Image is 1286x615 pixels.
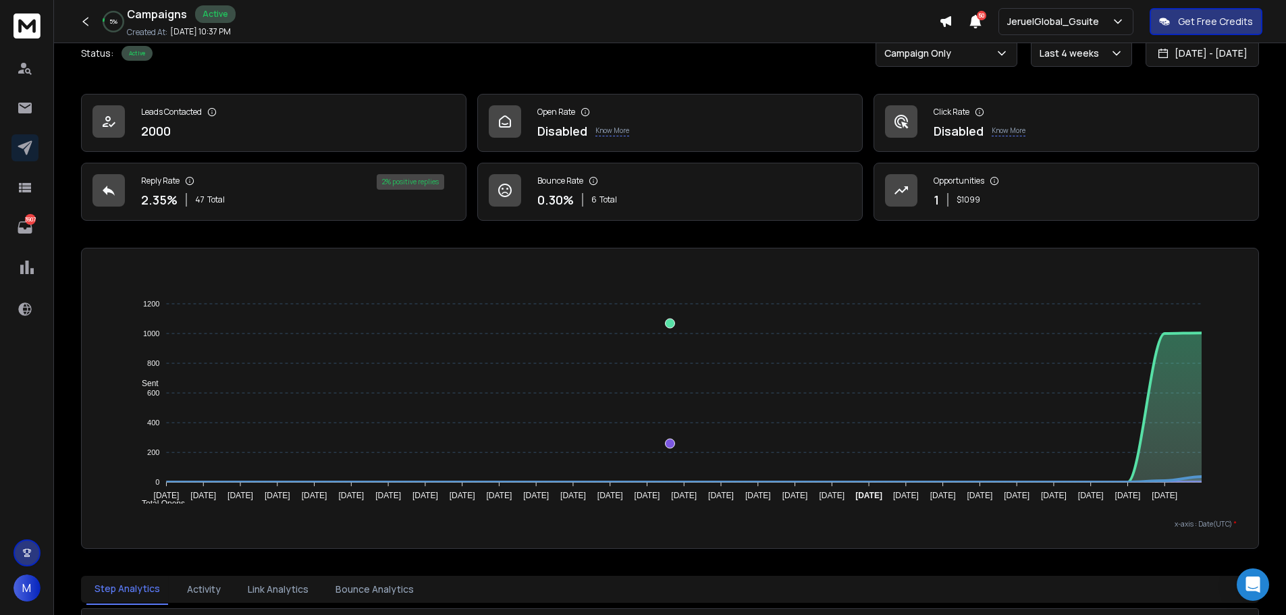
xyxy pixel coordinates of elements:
[147,419,159,427] tspan: 400
[1078,491,1104,500] tspan: [DATE]
[977,11,986,20] span: 50
[523,491,549,500] tspan: [DATE]
[265,491,290,500] tspan: [DATE]
[190,491,216,500] tspan: [DATE]
[597,491,623,500] tspan: [DATE]
[109,18,117,26] p: 5 %
[132,499,185,508] span: Total Opens
[1146,40,1259,67] button: [DATE] - [DATE]
[486,491,512,500] tspan: [DATE]
[122,46,153,61] div: Active
[745,491,771,500] tspan: [DATE]
[207,194,225,205] span: Total
[477,94,863,152] a: Open RateDisabledKnow More
[874,163,1259,221] a: Opportunities1$1099
[81,163,466,221] a: Reply Rate2.35%47Total2% positive replies
[537,190,574,209] p: 0.30 %
[537,176,583,186] p: Bounce Rate
[934,176,984,186] p: Opportunities
[450,491,475,500] tspan: [DATE]
[934,107,969,117] p: Click Rate
[967,491,993,500] tspan: [DATE]
[1004,491,1029,500] tspan: [DATE]
[375,491,401,500] tspan: [DATE]
[1115,491,1141,500] tspan: [DATE]
[86,574,168,605] button: Step Analytics
[11,214,38,241] a: 3907
[599,194,617,205] span: Total
[595,126,629,136] p: Know More
[14,574,41,601] button: M
[227,491,253,500] tspan: [DATE]
[635,491,660,500] tspan: [DATE]
[81,94,466,152] a: Leads Contacted2000
[1007,15,1104,28] p: JeruelGlobal_Gsuite
[179,574,229,604] button: Activity
[537,122,587,140] p: Disabled
[302,491,327,500] tspan: [DATE]
[143,329,159,338] tspan: 1000
[855,491,882,500] tspan: [DATE]
[477,163,863,221] a: Bounce Rate0.30%6Total
[957,194,980,205] p: $ 1099
[170,26,231,37] p: [DATE] 10:37 PM
[141,190,178,209] p: 2.35 %
[1040,47,1104,60] p: Last 4 weeks
[195,5,236,23] div: Active
[893,491,919,500] tspan: [DATE]
[874,94,1259,152] a: Click RateDisabledKnow More
[1178,15,1253,28] p: Get Free Credits
[127,6,187,22] h1: Campaigns
[934,122,984,140] p: Disabled
[25,214,36,225] p: 3907
[1237,568,1269,601] div: Open Intercom Messenger
[819,491,845,500] tspan: [DATE]
[992,126,1025,136] p: Know More
[884,47,957,60] p: Campaign Only
[141,122,171,140] p: 2000
[240,574,317,604] button: Link Analytics
[377,174,444,190] div: 2 % positive replies
[1152,491,1177,500] tspan: [DATE]
[338,491,364,500] tspan: [DATE]
[154,491,180,500] tspan: [DATE]
[1041,491,1067,500] tspan: [DATE]
[195,194,205,205] span: 47
[132,379,159,388] span: Sent
[147,448,159,456] tspan: 200
[934,190,939,209] p: 1
[327,574,422,604] button: Bounce Analytics
[141,107,202,117] p: Leads Contacted
[147,359,159,367] tspan: 800
[143,300,159,308] tspan: 1200
[930,491,956,500] tspan: [DATE]
[155,478,159,486] tspan: 0
[560,491,586,500] tspan: [DATE]
[127,27,167,38] p: Created At:
[147,389,159,397] tspan: 600
[591,194,597,205] span: 6
[141,176,180,186] p: Reply Rate
[708,491,734,500] tspan: [DATE]
[537,107,575,117] p: Open Rate
[103,519,1237,529] p: x-axis : Date(UTC)
[412,491,438,500] tspan: [DATE]
[782,491,808,500] tspan: [DATE]
[671,491,697,500] tspan: [DATE]
[1150,8,1262,35] button: Get Free Credits
[81,47,113,60] p: Status:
